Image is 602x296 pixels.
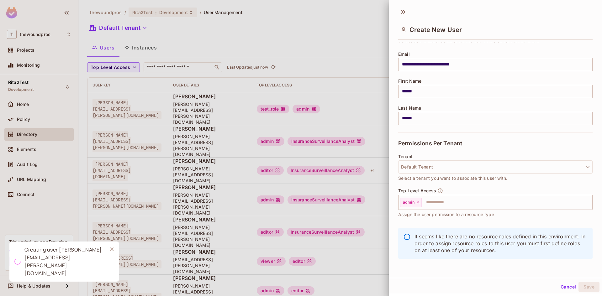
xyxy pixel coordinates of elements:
[578,282,599,292] button: Save
[589,201,590,203] button: Open
[409,26,462,34] span: Create New User
[398,79,422,84] span: First Name
[398,140,462,147] span: Permissions Per Tenant
[24,246,102,277] div: Creating user [PERSON_NAME][EMAIL_ADDRESS][PERSON_NAME][DOMAIN_NAME]
[398,52,410,57] span: Email
[398,154,413,159] span: Tenant
[558,282,578,292] button: Cancel
[400,198,422,207] div: admin
[403,200,415,205] span: admin
[398,211,494,218] span: Assign the user permission to a resource type
[107,245,117,254] button: Close
[398,106,421,111] span: Last Name
[398,175,507,182] span: Select a tenant you want to associate this user with.
[398,160,593,174] button: Default Tenant
[415,233,588,254] p: It seems like there are no resource roles defined in this environment. In order to assign resourc...
[398,188,436,193] span: Top Level Access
